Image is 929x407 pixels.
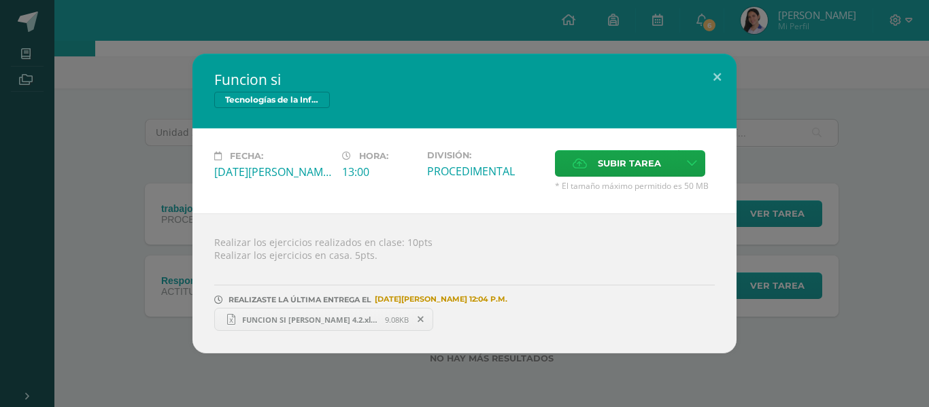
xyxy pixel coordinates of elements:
button: Close (Esc) [698,54,737,100]
div: [DATE][PERSON_NAME] [214,164,331,179]
div: 13:00 [342,164,416,179]
span: Fecha: [230,151,263,161]
span: REALIZASTE LA ÚLTIMA ENTREGA EL [229,295,371,304]
span: Remover entrega [409,312,433,327]
span: Tecnologías de la Información y Comunicación 4 [214,92,330,108]
span: FUNCION SI [PERSON_NAME] 4.2.xlsx [235,315,385,325]
span: * El tamaño máximo permitido es 50 MB [555,180,715,192]
span: 9.08KB [385,315,409,325]
span: [DATE][PERSON_NAME] 12:04 P.M. [371,299,507,300]
div: PROCEDIMENTAL [427,164,544,179]
a: FUNCION SI [PERSON_NAME] 4.2.xlsx 9.08KB [214,308,433,331]
div: Realizar los ejercicios realizados en clase: 10pts Realizar los ejercicios en casa. 5pts. [192,213,737,353]
span: Hora: [359,151,388,161]
h2: Funcion si [214,70,715,89]
label: División: [427,150,544,160]
span: Subir tarea [598,151,661,176]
